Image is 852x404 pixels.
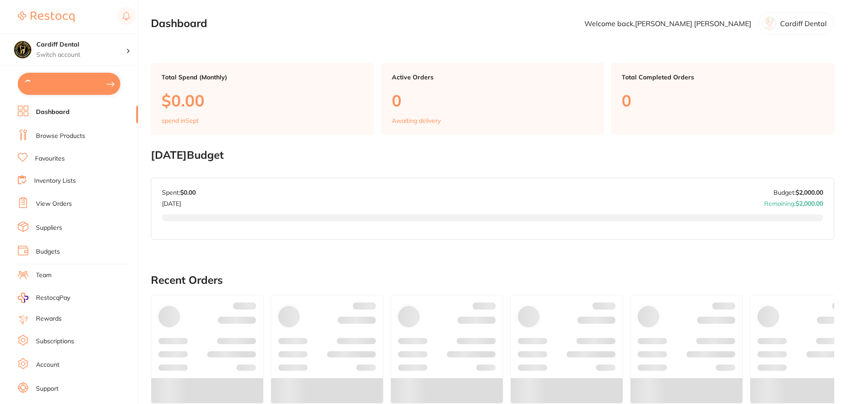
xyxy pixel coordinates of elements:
[622,74,824,81] p: Total Completed Orders
[180,188,196,196] strong: $0.00
[36,132,85,141] a: Browse Products
[18,293,70,303] a: RestocqPay
[36,51,126,59] p: Switch account
[162,196,196,207] p: [DATE]
[36,314,62,323] a: Rewards
[796,200,823,208] strong: $2,000.00
[622,91,824,110] p: 0
[34,177,76,185] a: Inventory Lists
[381,63,604,135] a: Active Orders0Awaiting delivery
[151,274,834,286] h2: Recent Orders
[36,108,70,117] a: Dashboard
[18,293,28,303] img: RestocqPay
[36,224,62,232] a: Suppliers
[162,91,363,110] p: $0.00
[18,7,75,27] a: Restocq Logo
[773,189,823,196] p: Budget:
[392,117,441,124] p: Awaiting delivery
[36,40,126,49] h4: Cardiff Dental
[151,17,207,30] h2: Dashboard
[36,384,59,393] a: Support
[36,361,59,369] a: Account
[151,149,834,161] h2: [DATE] Budget
[392,74,594,81] p: Active Orders
[392,91,594,110] p: 0
[36,247,60,256] a: Budgets
[162,117,199,124] p: spend in Sept
[162,189,196,196] p: Spent:
[780,20,827,27] p: Cardiff Dental
[796,188,823,196] strong: $2,000.00
[611,63,834,135] a: Total Completed Orders0
[36,337,74,346] a: Subscriptions
[764,196,823,207] p: Remaining:
[151,63,374,135] a: Total Spend (Monthly)$0.00spend inSept
[18,12,75,22] img: Restocq Logo
[36,294,70,302] span: RestocqPay
[36,271,51,280] a: Team
[162,74,363,81] p: Total Spend (Monthly)
[35,154,65,163] a: Favourites
[36,200,72,208] a: View Orders
[584,20,751,27] p: Welcome back, [PERSON_NAME] [PERSON_NAME]
[14,41,32,59] img: Cardiff Dental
